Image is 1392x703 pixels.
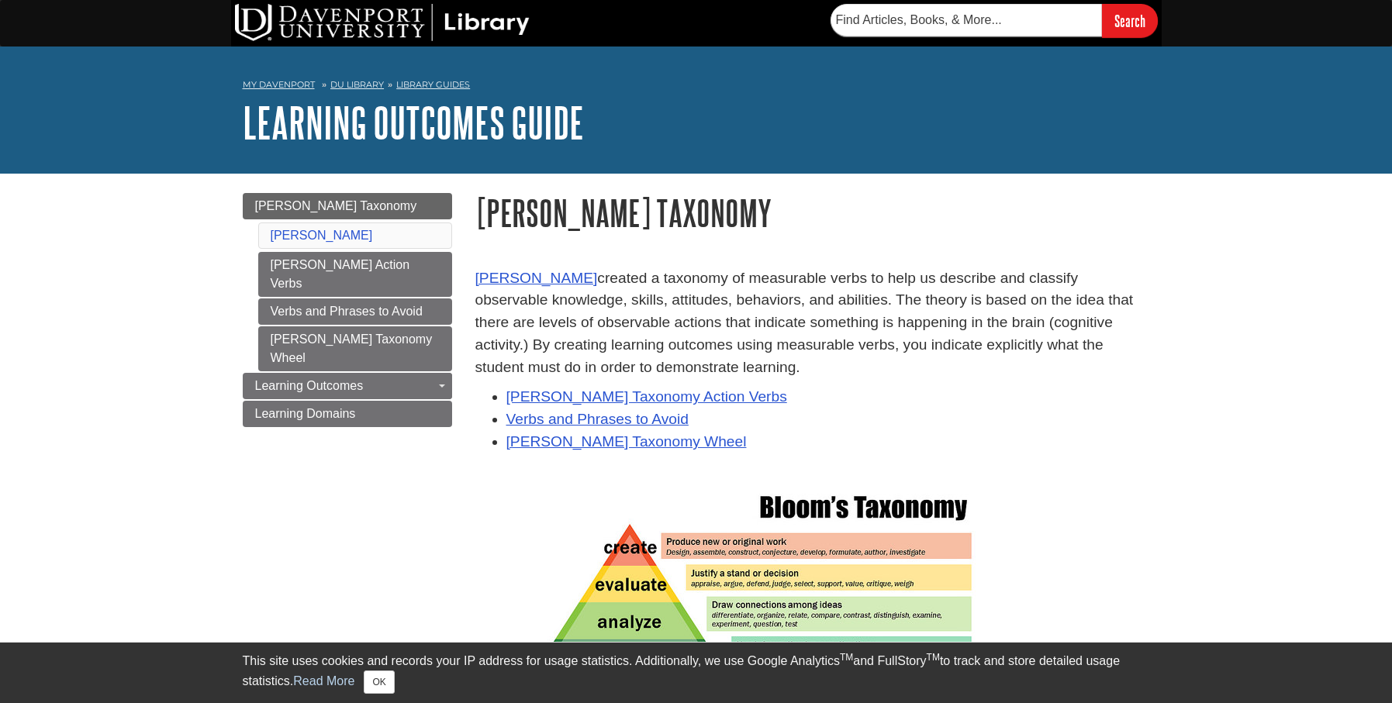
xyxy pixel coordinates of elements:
[506,411,689,427] a: Verbs and Phrases to Avoid
[255,379,364,392] span: Learning Outcomes
[243,74,1150,99] nav: breadcrumb
[927,652,940,663] sup: TM
[364,670,394,694] button: Close
[243,193,452,427] div: Guide Page Menu
[258,298,452,325] a: Verbs and Phrases to Avoid
[330,79,384,90] a: DU Library
[243,401,452,427] a: Learning Domains
[293,674,354,687] a: Read More
[243,193,452,219] a: [PERSON_NAME] Taxonomy
[255,407,356,420] span: Learning Domains
[243,373,452,399] a: Learning Outcomes
[255,199,417,212] span: [PERSON_NAME] Taxonomy
[831,4,1158,37] form: Searches DU Library's articles, books, and more
[243,98,584,146] a: Learning Outcomes Guide
[258,326,452,371] a: [PERSON_NAME] Taxonomy Wheel
[506,388,787,405] a: [PERSON_NAME] Taxonomy Action Verbs
[475,267,1150,379] p: created a taxonomy of measurable verbs to help us describe and classify observable knowledge, ski...
[243,78,315,91] a: My Davenport
[271,229,373,242] a: [PERSON_NAME]
[243,652,1150,694] div: This site uses cookies and records your IP address for usage statistics. Additionally, we use Goo...
[475,193,1150,233] h1: [PERSON_NAME] Taxonomy
[831,4,1102,36] input: Find Articles, Books, & More...
[235,4,530,41] img: DU Library
[840,652,853,663] sup: TM
[258,252,452,297] a: [PERSON_NAME] Action Verbs
[1102,4,1158,37] input: Search
[506,433,747,450] a: [PERSON_NAME] Taxonomy Wheel
[475,270,598,286] a: [PERSON_NAME]
[396,79,470,90] a: Library Guides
